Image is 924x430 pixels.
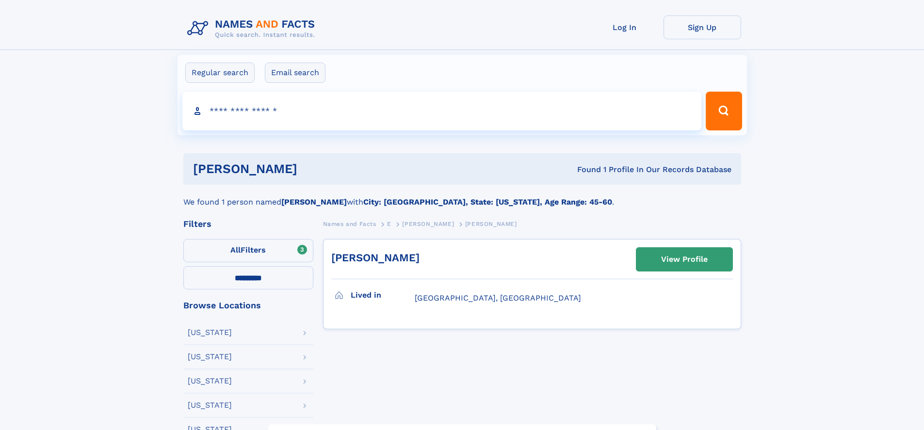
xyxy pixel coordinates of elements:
[281,197,347,207] b: [PERSON_NAME]
[661,248,708,271] div: View Profile
[182,92,702,130] input: search input
[402,218,454,230] a: [PERSON_NAME]
[387,221,391,227] span: E
[183,301,313,310] div: Browse Locations
[351,287,415,303] h3: Lived in
[193,163,438,175] h1: [PERSON_NAME]
[437,164,731,175] div: Found 1 Profile In Our Records Database
[465,221,517,227] span: [PERSON_NAME]
[387,218,391,230] a: E
[183,239,313,262] label: Filters
[230,245,241,255] span: All
[323,218,376,230] a: Names and Facts
[706,92,742,130] button: Search Button
[188,377,232,385] div: [US_STATE]
[183,16,323,42] img: Logo Names and Facts
[265,63,325,83] label: Email search
[586,16,664,39] a: Log In
[331,252,420,264] a: [PERSON_NAME]
[183,220,313,228] div: Filters
[636,248,732,271] a: View Profile
[183,185,741,208] div: We found 1 person named with .
[415,293,581,303] span: [GEOGRAPHIC_DATA], [GEOGRAPHIC_DATA]
[188,401,232,409] div: [US_STATE]
[188,353,232,361] div: [US_STATE]
[185,63,255,83] label: Regular search
[363,197,612,207] b: City: [GEOGRAPHIC_DATA], State: [US_STATE], Age Range: 45-60
[664,16,741,39] a: Sign Up
[402,221,454,227] span: [PERSON_NAME]
[188,329,232,336] div: [US_STATE]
